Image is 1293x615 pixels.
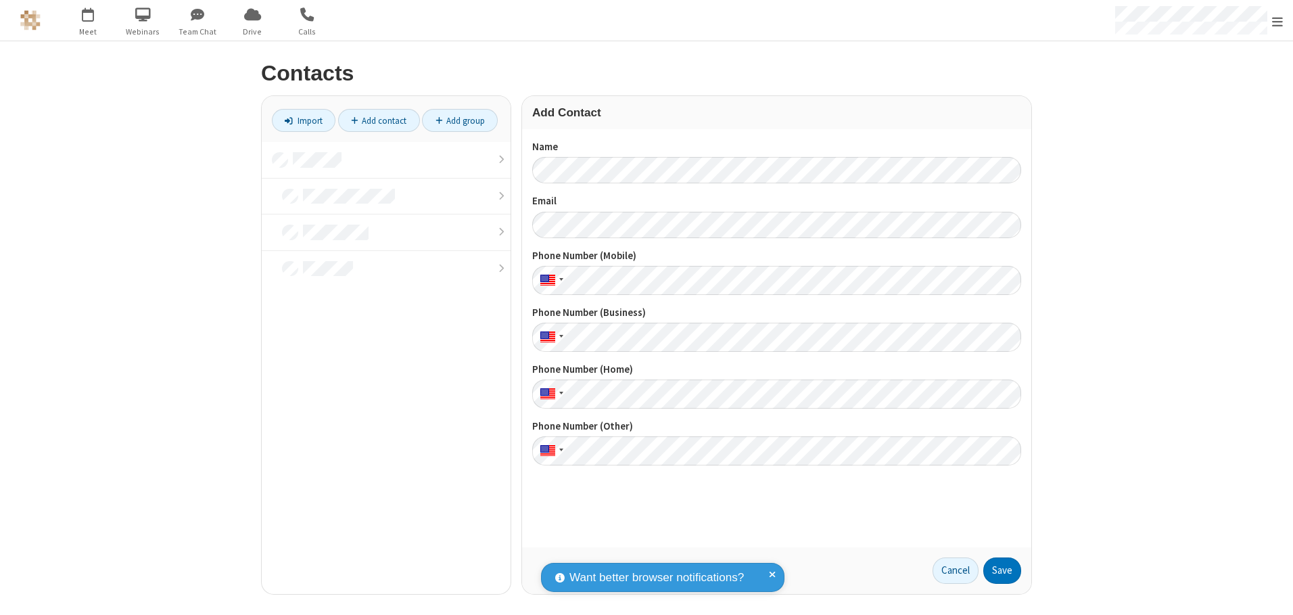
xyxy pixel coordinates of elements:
[63,26,114,38] span: Meet
[272,109,335,132] a: Import
[532,362,1021,378] label: Phone Number (Home)
[532,323,567,352] div: United States: + 1
[261,62,1032,85] h2: Contacts
[532,419,1021,434] label: Phone Number (Other)
[983,557,1021,585] button: Save
[172,26,223,38] span: Team Chat
[532,380,567,409] div: United States: + 1
[532,139,1021,155] label: Name
[532,248,1021,264] label: Phone Number (Mobile)
[338,109,420,132] a: Add contact
[933,557,979,585] a: Cancel
[569,569,744,587] span: Want better browser notifications?
[532,266,567,295] div: United States: + 1
[532,106,1021,119] h3: Add Contact
[532,436,567,465] div: United States: + 1
[282,26,333,38] span: Calls
[532,305,1021,321] label: Phone Number (Business)
[532,193,1021,209] label: Email
[422,109,498,132] a: Add group
[20,10,41,30] img: QA Selenium DO NOT DELETE OR CHANGE
[118,26,168,38] span: Webinars
[227,26,278,38] span: Drive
